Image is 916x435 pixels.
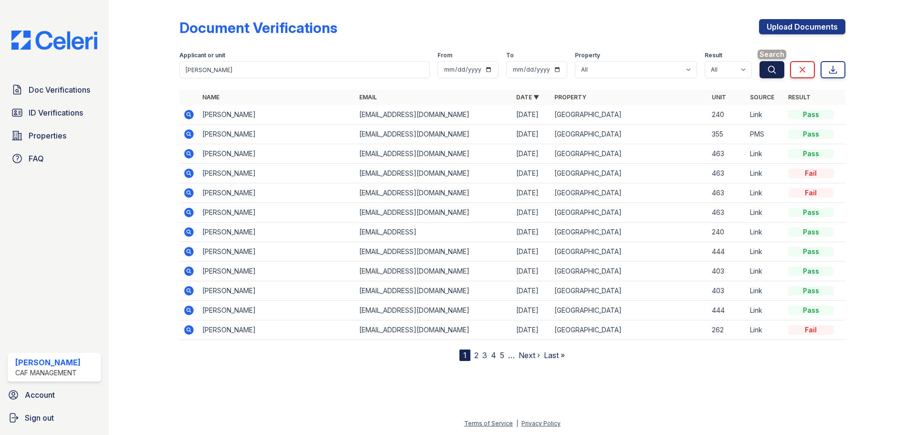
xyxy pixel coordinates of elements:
[179,19,337,36] div: Document Verifications
[551,125,708,144] td: [GEOGRAPHIC_DATA]
[355,144,512,164] td: [EMAIL_ADDRESS][DOMAIN_NAME]
[459,350,470,361] div: 1
[506,52,514,59] label: To
[788,110,834,119] div: Pass
[198,262,355,281] td: [PERSON_NAME]
[198,281,355,301] td: [PERSON_NAME]
[29,153,44,164] span: FAQ
[29,130,66,141] span: Properties
[544,350,565,360] a: Last »
[712,94,726,101] a: Unit
[746,320,784,340] td: Link
[551,301,708,320] td: [GEOGRAPHIC_DATA]
[551,164,708,183] td: [GEOGRAPHIC_DATA]
[512,164,551,183] td: [DATE]
[750,94,774,101] a: Source
[746,242,784,262] td: Link
[708,281,746,301] td: 403
[746,301,784,320] td: Link
[4,31,105,50] img: CE_Logo_Blue-a8612792a0a2168367f1c8372b55b34899dd931a85d93a1a3d3e32e68fde9ad4.png
[708,262,746,281] td: 403
[788,129,834,139] div: Pass
[788,286,834,296] div: Pass
[758,50,786,59] span: Search
[551,281,708,301] td: [GEOGRAPHIC_DATA]
[551,242,708,262] td: [GEOGRAPHIC_DATA]
[474,350,479,360] a: 2
[551,183,708,203] td: [GEOGRAPHIC_DATA]
[708,223,746,242] td: 240
[708,203,746,223] td: 463
[521,420,561,427] a: Privacy Policy
[708,320,746,340] td: 262
[708,301,746,320] td: 444
[759,19,845,34] a: Upload Documents
[554,94,586,101] a: Property
[788,325,834,335] div: Fail
[198,164,355,183] td: [PERSON_NAME]
[179,61,430,78] input: Search by name, email, or unit number
[551,320,708,340] td: [GEOGRAPHIC_DATA]
[551,262,708,281] td: [GEOGRAPHIC_DATA]
[746,125,784,144] td: PMS
[355,183,512,203] td: [EMAIL_ADDRESS][DOMAIN_NAME]
[746,105,784,125] td: Link
[8,80,101,99] a: Doc Verifications
[708,125,746,144] td: 355
[746,262,784,281] td: Link
[788,247,834,256] div: Pass
[355,242,512,262] td: [EMAIL_ADDRESS][DOMAIN_NAME]
[25,412,54,424] span: Sign out
[437,52,452,59] label: From
[708,105,746,125] td: 240
[198,203,355,223] td: [PERSON_NAME]
[8,126,101,145] a: Properties
[551,203,708,223] td: [GEOGRAPHIC_DATA]
[551,144,708,164] td: [GEOGRAPHIC_DATA]
[705,52,722,59] label: Result
[516,94,539,101] a: Date ▼
[551,105,708,125] td: [GEOGRAPHIC_DATA]
[198,242,355,262] td: [PERSON_NAME]
[15,357,81,368] div: [PERSON_NAME]
[788,169,834,178] div: Fail
[198,223,355,242] td: [PERSON_NAME]
[708,164,746,183] td: 463
[788,266,834,276] div: Pass
[512,144,551,164] td: [DATE]
[512,281,551,301] td: [DATE]
[179,52,225,59] label: Applicant or unit
[198,183,355,203] td: [PERSON_NAME]
[355,262,512,281] td: [EMAIL_ADDRESS][DOMAIN_NAME]
[512,223,551,242] td: [DATE]
[355,164,512,183] td: [EMAIL_ADDRESS][DOMAIN_NAME]
[198,301,355,320] td: [PERSON_NAME]
[512,105,551,125] td: [DATE]
[746,281,784,301] td: Link
[355,281,512,301] td: [EMAIL_ADDRESS][DOMAIN_NAME]
[708,183,746,203] td: 463
[551,223,708,242] td: [GEOGRAPHIC_DATA]
[512,242,551,262] td: [DATE]
[788,149,834,159] div: Pass
[355,125,512,144] td: [EMAIL_ADDRESS][DOMAIN_NAME]
[512,125,551,144] td: [DATE]
[788,188,834,198] div: Fail
[788,227,834,237] div: Pass
[508,350,515,361] span: …
[29,84,90,95] span: Doc Verifications
[4,408,105,427] a: Sign out
[708,144,746,164] td: 463
[746,223,784,242] td: Link
[8,103,101,122] a: ID Verifications
[355,203,512,223] td: [EMAIL_ADDRESS][DOMAIN_NAME]
[4,385,105,404] a: Account
[15,368,81,378] div: CAF Management
[512,262,551,281] td: [DATE]
[746,203,784,223] td: Link
[788,94,811,101] a: Result
[25,389,55,401] span: Account
[355,223,512,242] td: [EMAIL_ADDRESS]
[198,125,355,144] td: [PERSON_NAME]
